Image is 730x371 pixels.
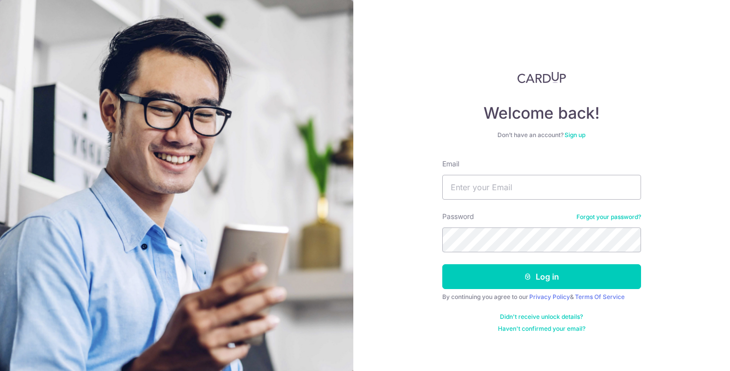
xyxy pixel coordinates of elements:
[576,213,641,221] a: Forgot your password?
[529,293,570,300] a: Privacy Policy
[442,264,641,289] button: Log in
[498,325,585,333] a: Haven't confirmed your email?
[575,293,625,300] a: Terms Of Service
[442,212,474,222] label: Password
[442,293,641,301] div: By continuing you agree to our &
[442,175,641,200] input: Enter your Email
[442,131,641,139] div: Don’t have an account?
[442,103,641,123] h4: Welcome back!
[517,72,566,83] img: CardUp Logo
[500,313,583,321] a: Didn't receive unlock details?
[565,131,585,139] a: Sign up
[442,159,459,169] label: Email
